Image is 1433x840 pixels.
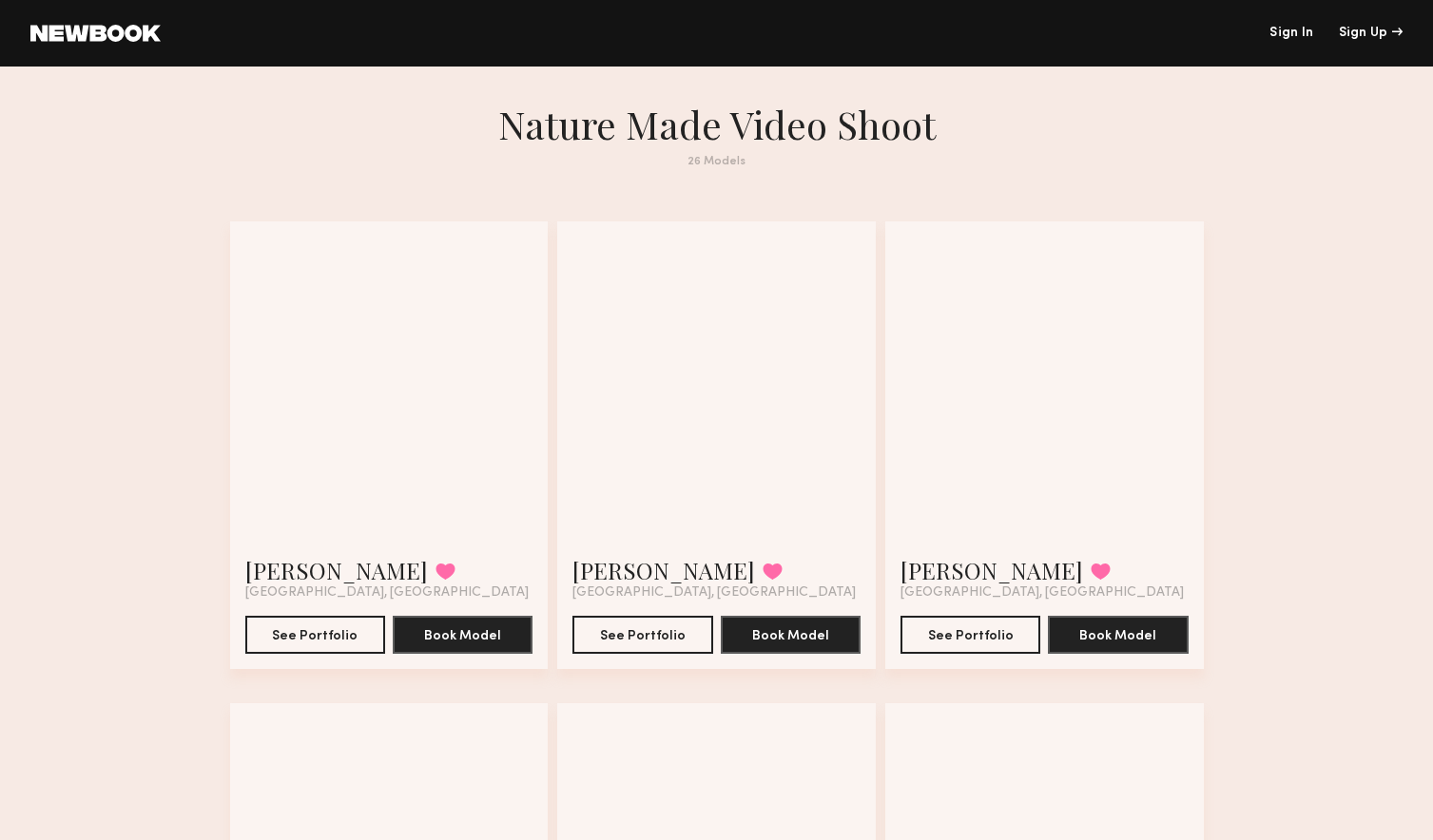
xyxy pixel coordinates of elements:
[1269,27,1313,40] a: Sign In
[245,555,428,585] a: [PERSON_NAME]
[900,585,1184,601] span: [GEOGRAPHIC_DATA], [GEOGRAPHIC_DATA]
[1048,626,1188,642] a: Book Model
[900,616,1040,654] button: See Portfolio
[900,555,1083,585] a: [PERSON_NAME]
[572,616,712,654] button: See Portfolio
[375,156,1059,168] div: 26 Models
[245,616,385,654] button: See Portfolio
[393,616,533,654] button: Book Model
[1339,27,1403,40] div: Sign Up
[572,585,856,601] span: [GEOGRAPHIC_DATA], [GEOGRAPHIC_DATA]
[375,101,1059,148] h1: Nature Made Video Shoot
[721,616,861,654] button: Book Model
[245,585,529,601] span: [GEOGRAPHIC_DATA], [GEOGRAPHIC_DATA]
[1048,616,1188,654] button: Book Model
[721,626,861,642] a: Book Model
[572,555,755,585] a: [PERSON_NAME]
[393,626,533,642] a: Book Model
